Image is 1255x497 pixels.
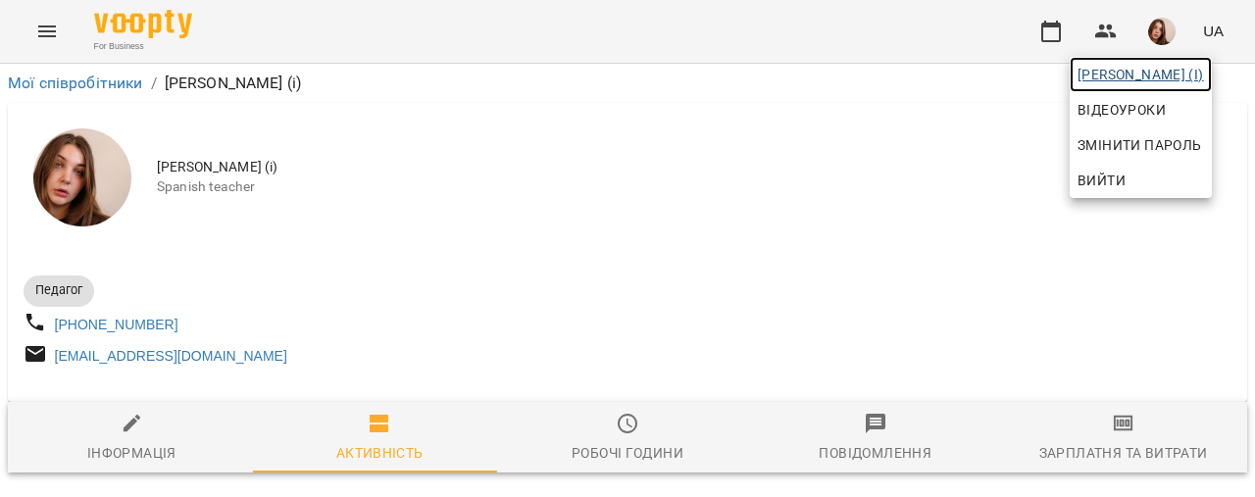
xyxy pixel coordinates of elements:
button: Вийти [1070,163,1212,198]
a: [PERSON_NAME] (і) [1070,57,1212,92]
a: Змінити пароль [1070,127,1212,163]
span: [PERSON_NAME] (і) [1078,63,1204,86]
span: Вийти [1078,169,1126,192]
span: Відеоуроки [1078,98,1166,122]
span: Змінити пароль [1078,133,1204,157]
a: Відеоуроки [1070,92,1174,127]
